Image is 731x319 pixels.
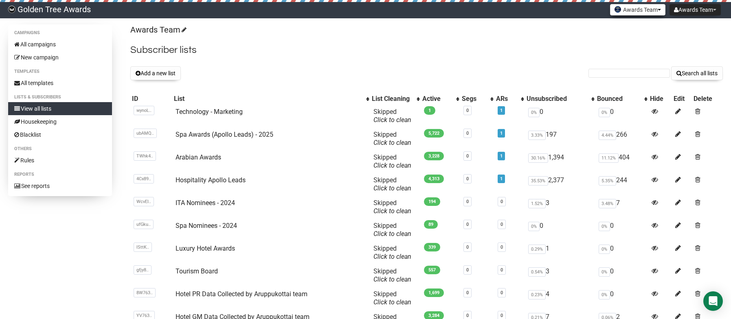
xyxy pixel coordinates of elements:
td: 1 [525,241,595,264]
div: Edit [674,95,690,103]
td: 197 [525,127,595,150]
a: Hospitality Apollo Leads [176,176,246,184]
li: Lists & subscribers [8,92,112,102]
img: favicons [615,6,621,13]
td: 244 [595,173,648,196]
li: Reports [8,170,112,179]
button: Add a new list [130,66,181,80]
span: ufGku.. [134,220,154,229]
span: Skipped [373,108,411,124]
a: View all lists [8,102,112,115]
th: List: No sort applied, activate to apply an ascending sort [172,93,370,105]
td: 0 [595,264,648,287]
div: ARs [496,95,517,103]
div: Delete [694,95,721,103]
a: 0 [501,290,503,295]
a: Click to clean [373,230,411,238]
span: Skipped [373,222,411,238]
span: wynoL.. [134,106,154,115]
span: 8W763.. [134,288,156,297]
a: 0 [466,245,469,250]
a: Rules [8,154,112,167]
td: 7 [595,196,648,218]
span: Skipped [373,176,411,192]
a: Click to clean [373,298,411,306]
span: 4,313 [424,175,444,183]
a: Hotel PR Data Collected by Aruppukottai team [176,290,307,298]
a: 0 [466,313,469,318]
span: Skipped [373,153,411,169]
span: 557 [424,266,440,274]
a: 1 [500,153,503,159]
a: All campaigns [8,38,112,51]
span: 0% [528,222,540,231]
a: Luxury Hotel Awards [176,245,235,252]
span: Skipped [373,199,411,215]
button: Search all lists [671,66,723,80]
a: 0 [466,108,469,113]
a: New campaign [8,51,112,64]
span: TWhk4.. [134,151,156,161]
span: Skipped [373,131,411,146]
span: 30.16% [528,153,548,163]
a: 0 [501,267,503,273]
li: Templates [8,67,112,76]
a: Click to clean [373,275,411,283]
a: 0 [466,199,469,204]
a: 0 [466,131,469,136]
td: 4 [525,287,595,310]
div: Hide [650,95,670,103]
span: 11.12% [599,153,619,163]
th: List Cleaning: No sort applied, activate to apply an ascending sort [370,93,421,105]
span: 35.53% [528,176,548,186]
span: 0% [599,267,610,277]
span: lSttK.. [134,243,152,252]
a: 0 [466,290,469,295]
a: All templates [8,76,112,90]
a: Click to clean [373,162,411,169]
span: Skipped [373,290,411,306]
div: Segs [462,95,487,103]
span: 0.54% [528,267,546,277]
a: Tourism Board [176,267,218,275]
span: ubAMQ.. [134,129,157,138]
a: Awards Team [130,25,185,35]
td: 404 [595,150,648,173]
a: 0 [501,222,503,227]
th: Delete: No sort applied, sorting is disabled [692,93,723,105]
span: 1 [424,106,435,115]
a: 0 [466,267,469,273]
td: 0 [595,218,648,241]
span: 3.48% [599,199,616,208]
a: Click to clean [373,253,411,260]
a: Technology - Marketing [176,108,243,116]
div: List Cleaning [372,95,413,103]
td: 0 [525,218,595,241]
span: 3.33% [528,131,546,140]
th: Unsubscribed: No sort applied, activate to apply an ascending sort [525,93,595,105]
span: 0% [599,290,610,299]
a: Blacklist [8,128,112,141]
span: WcvEI.. [134,197,154,206]
th: Segs: No sort applied, activate to apply an ascending sort [460,93,495,105]
td: 0 [595,105,648,127]
a: Click to clean [373,139,411,146]
a: Click to clean [373,207,411,215]
td: 0 [595,287,648,310]
a: 1 [500,108,503,113]
span: 0% [599,245,610,254]
a: 0 [501,199,503,204]
td: 3 [525,264,595,287]
span: 89 [424,220,438,229]
div: ID [132,95,171,103]
a: 0 [466,222,469,227]
th: Bounced: No sort applied, activate to apply an ascending sort [595,93,648,105]
span: 0% [599,222,610,231]
img: f8b559bad824ed76f7defaffbc1b54fa [8,6,15,13]
th: Active: No sort applied, activate to apply an ascending sort [421,93,460,105]
span: Skipped [373,245,411,260]
a: 0 [501,313,503,318]
h2: Subscriber lists [130,43,723,57]
a: 0 [501,245,503,250]
button: Awards Team [670,4,721,15]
